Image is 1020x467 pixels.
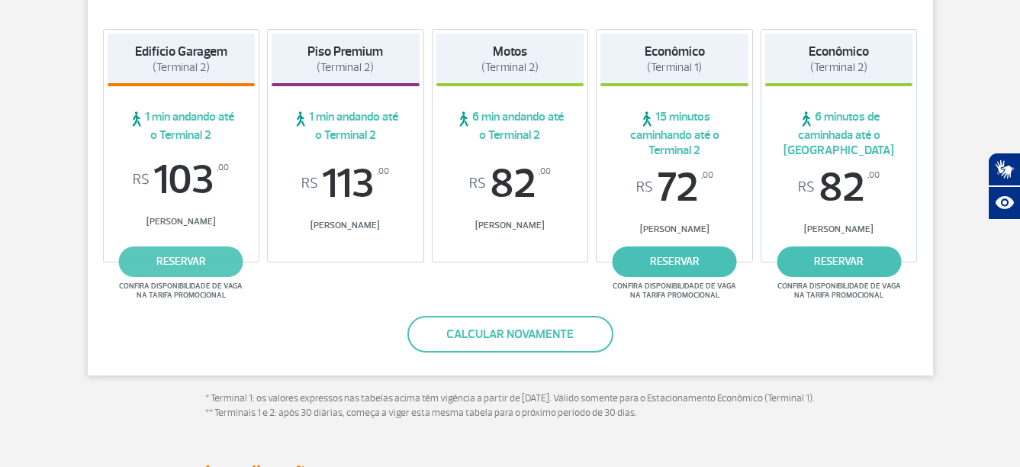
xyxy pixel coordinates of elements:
span: [PERSON_NAME] [436,220,584,231]
span: 82 [765,167,913,208]
span: (Terminal 2) [317,60,374,75]
span: 103 [108,159,256,201]
strong: Motos [493,43,527,60]
span: 6 min andando até o Terminal 2 [436,109,584,143]
span: (Terminal 2) [810,60,867,75]
span: 15 minutos caminhando até o Terminal 2 [600,109,748,158]
sup: R$ [636,179,653,196]
span: 82 [436,163,584,205]
span: (Terminal 2) [153,60,210,75]
span: [PERSON_NAME] [272,220,420,231]
strong: Econômico [809,43,869,60]
sup: R$ [798,179,815,196]
span: Confira disponibilidade de vaga na tarifa promocional [775,282,903,300]
a: reservar [119,246,243,277]
span: 1 min andando até o Terminal 2 [108,109,256,143]
strong: Econômico [645,43,705,60]
strong: Piso Premium [307,43,383,60]
span: 1 min andando até o Terminal 2 [272,109,420,143]
span: [PERSON_NAME] [108,216,256,227]
span: (Terminal 2) [481,60,539,75]
a: reservar [613,246,737,277]
span: 113 [272,163,420,205]
span: Confira disponibilidade de vaga na tarifa promocional [117,282,245,300]
sup: ,00 [539,163,551,180]
sup: ,00 [701,167,713,184]
button: Abrir tradutor de língua de sinais. [988,153,1020,186]
span: Confira disponibilidade de vaga na tarifa promocional [610,282,738,300]
button: Calcular novamente [407,316,613,353]
span: [PERSON_NAME] [765,224,913,235]
span: (Terminal 1) [647,60,702,75]
sup: ,00 [867,167,880,184]
sup: ,00 [377,163,389,180]
button: Abrir recursos assistivos. [988,186,1020,220]
sup: R$ [301,176,318,192]
sup: R$ [469,176,486,192]
span: 6 minutos de caminhada até o [GEOGRAPHIC_DATA] [765,109,913,158]
p: * Terminal 1: os valores expressos nas tabelas acima têm vigência a partir de [DATE]. Válido some... [205,391,816,421]
sup: ,00 [217,159,229,176]
sup: R$ [133,172,150,188]
span: [PERSON_NAME] [600,224,748,235]
span: 72 [600,167,748,208]
strong: Edifício Garagem [135,43,227,60]
div: Plugin de acessibilidade da Hand Talk. [988,153,1020,220]
a: reservar [777,246,901,277]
